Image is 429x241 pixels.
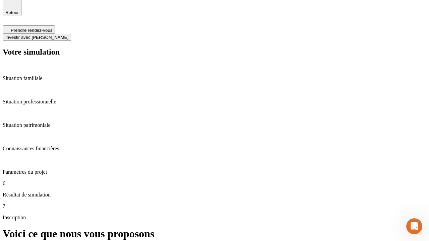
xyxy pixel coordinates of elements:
span: Prendre rendez-vous [11,28,52,33]
p: Situation professionnelle [3,99,426,105]
button: Prendre rendez-vous [3,25,55,34]
p: Paramètres du projet [3,169,426,175]
iframe: Intercom live chat [406,218,422,234]
button: Investir avec [PERSON_NAME] [3,34,71,41]
h2: Votre simulation [3,48,426,57]
p: Situation patrimoniale [3,122,426,128]
h1: Voici ce que nous vous proposons [3,228,426,240]
p: Inscription [3,215,426,221]
p: Situation familiale [3,75,426,81]
span: Retour [5,10,19,15]
p: Connaissances financières [3,146,426,152]
span: Investir avec [PERSON_NAME] [5,35,68,40]
p: 7 [3,203,426,209]
p: 6 [3,180,426,186]
p: Résultat de simulation [3,192,426,198]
